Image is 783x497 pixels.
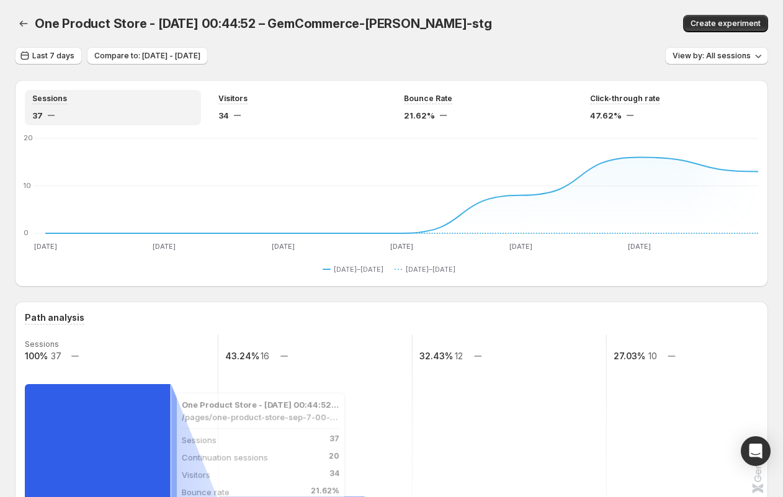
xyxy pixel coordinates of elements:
div: Open Intercom Messenger [741,436,771,466]
text: [DATE] [34,242,57,251]
button: [DATE]–[DATE] [395,262,460,277]
text: 37 [51,351,61,361]
span: Bounce Rate [404,94,452,104]
text: [DATE] [509,242,532,251]
span: Compare to: [DATE] - [DATE] [94,51,200,61]
h3: Path analysis [25,311,84,324]
text: 12 [455,351,463,361]
span: 21.62% [404,109,435,122]
button: View by: All sessions [665,47,768,65]
span: Last 7 days [32,51,74,61]
span: Visitors [218,94,248,104]
span: 47.62% [590,109,622,122]
span: One Product Store - [DATE] 00:44:52 – GemCommerce-[PERSON_NAME]-stg [35,16,492,31]
text: 20 [24,133,33,142]
text: [DATE] [390,242,413,251]
span: Sessions [32,94,67,104]
span: Click-through rate [590,94,660,104]
span: [DATE]–[DATE] [334,264,383,274]
text: 10 [648,351,657,361]
text: 100% [25,351,48,361]
text: [DATE] [272,242,295,251]
text: Sessions [25,339,59,349]
text: 16 [261,351,269,361]
button: Compare to: [DATE] - [DATE] [87,47,208,65]
button: Last 7 days [15,47,82,65]
text: 10 [24,181,31,190]
span: View by: All sessions [673,51,751,61]
span: 34 [218,109,229,122]
span: [DATE]–[DATE] [406,264,455,274]
button: [DATE]–[DATE] [323,262,388,277]
button: Create experiment [683,15,768,32]
text: 32.43% [419,351,453,361]
span: Create experiment [691,19,761,29]
text: 27.03% [614,351,645,361]
text: [DATE] [628,242,651,251]
span: 37 [32,109,43,122]
text: [DATE] [153,242,176,251]
text: 43.24% [225,351,259,361]
text: 0 [24,228,29,237]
